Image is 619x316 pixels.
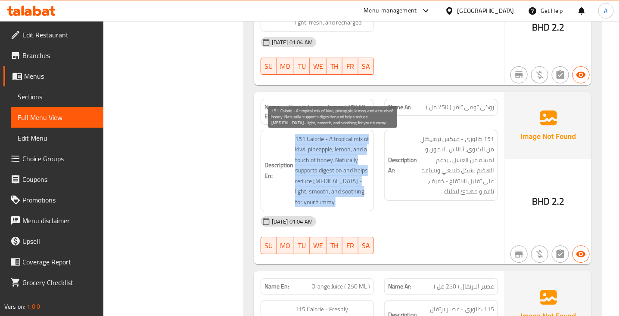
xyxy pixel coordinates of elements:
button: SU [261,58,277,75]
a: Edit Menu [11,128,103,148]
span: عصير البرتقال ( 250 مل ) [434,282,494,291]
span: 151 كالورى - ميكس تروبيكال من الكيوى, أناناس , ليمون و لمسه من العسل . يدعم الهضم بشكل طبيعي ويسا... [419,134,494,197]
span: WE [313,239,323,252]
strong: Name En: [264,103,289,121]
strong: Name Ar: [388,282,411,291]
div: Menu-management [364,6,417,16]
button: SU [261,237,277,254]
span: MO [280,239,291,252]
button: TU [294,58,310,75]
span: Sections [18,92,96,102]
span: Full Menu View [18,112,96,123]
img: Ae5nvW7+0k+MAAAAAElFTkSuQmCC [505,92,591,159]
a: Upsell [3,231,103,252]
span: TH [330,239,339,252]
span: Menu disclaimer [22,215,96,226]
button: FR [342,237,358,254]
span: Grocery Checklist [22,277,96,288]
span: Choice Groups [22,153,96,164]
span: BHD [532,19,550,36]
a: Coupons [3,169,103,190]
button: Purchased item [531,66,548,83]
button: WE [310,58,327,75]
span: SU [264,239,274,252]
a: Promotions [3,190,103,210]
span: A [604,6,608,15]
span: Menus [24,71,96,81]
span: 2.2 [552,19,564,36]
span: TU [298,60,307,73]
span: SA [362,239,371,252]
button: Not branch specific item [510,245,528,263]
button: SA [358,237,374,254]
span: Promotions [22,195,96,205]
span: SU [264,60,274,73]
a: Choice Groups [3,148,103,169]
span: Version: [4,301,25,312]
span: Rockis Tummy Tamer ( 250 ML ) [289,103,370,121]
div: [GEOGRAPHIC_DATA] [457,6,514,15]
strong: Description Ar: [388,155,417,176]
button: WE [310,237,327,254]
button: Purchased item [531,245,548,263]
a: Coverage Report [3,252,103,272]
button: FR [342,58,358,75]
button: Available [572,66,590,83]
a: Menu disclaimer [3,210,103,231]
span: 1.0.0 [27,301,40,312]
button: TH [327,237,342,254]
strong: Name Ar: [388,103,411,112]
span: روكى تومى تامر ( 250 مل ) [426,103,494,112]
a: Menus [3,66,103,86]
a: Sections [11,86,103,107]
button: Available [572,245,590,263]
span: Orange Juice ( 250 ML ) [311,282,370,291]
span: 2.2 [552,193,564,210]
span: Coverage Report [22,257,96,267]
button: MO [277,58,294,75]
button: TU [294,237,310,254]
span: Coupons [22,174,96,184]
span: WE [313,60,323,73]
strong: Description En: [264,160,293,181]
span: BHD [532,193,550,210]
span: TH [330,60,339,73]
strong: Name En: [264,282,289,291]
button: MO [277,237,294,254]
button: Not branch specific item [510,66,528,83]
button: TH [327,58,342,75]
button: Not has choices [552,66,569,83]
span: MO [280,60,291,73]
span: FR [346,239,355,252]
button: Not has choices [552,245,569,263]
span: 151 Calorie - A tropical mix of kiwi, pineapple, lemon, and a touch of honey. Naturally supports ... [295,134,370,208]
a: Full Menu View [11,107,103,128]
span: Edit Menu [18,133,96,143]
a: Branches [3,45,103,66]
span: SA [362,60,371,73]
span: Edit Restaurant [22,30,96,40]
a: Grocery Checklist [3,272,103,293]
span: TU [298,239,307,252]
span: Branches [22,50,96,61]
span: Upsell [22,236,96,246]
span: [DATE] 01:04 AM [268,218,316,226]
span: [DATE] 01:04 AM [268,38,316,46]
span: FR [346,60,355,73]
a: Edit Restaurant [3,25,103,45]
button: SA [358,58,374,75]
